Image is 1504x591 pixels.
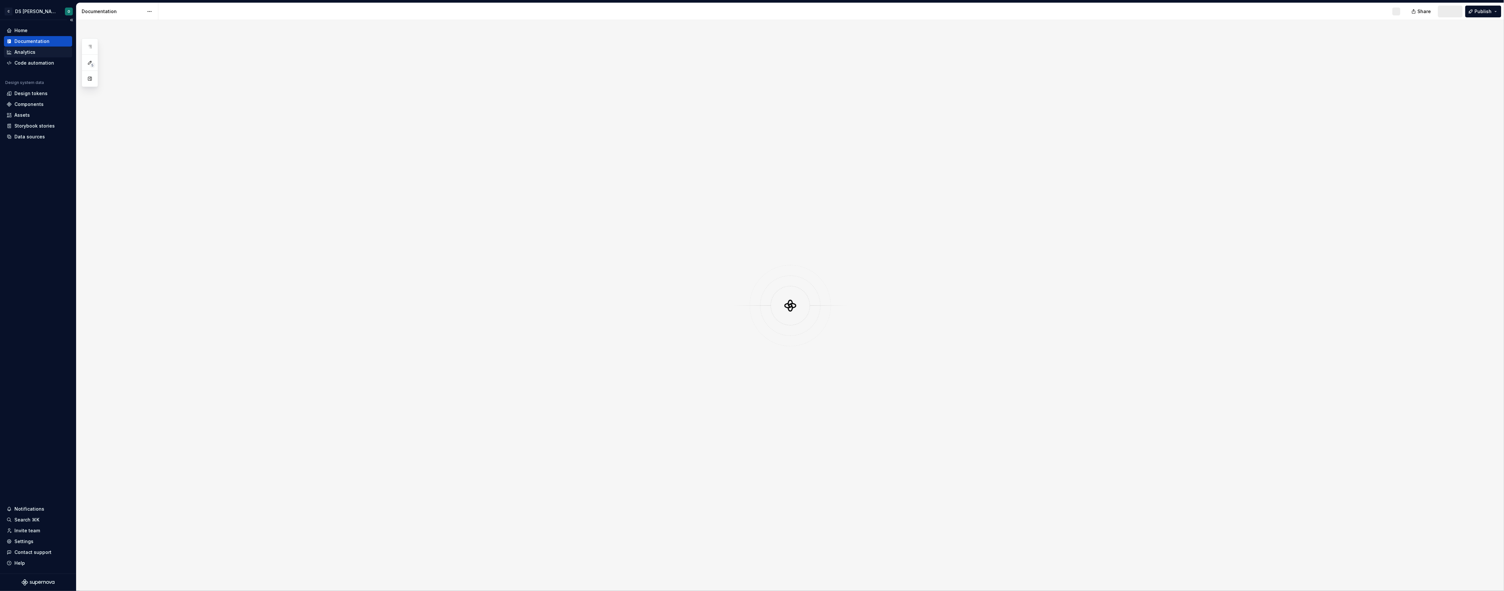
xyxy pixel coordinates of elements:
button: Contact support [4,547,72,558]
div: Code automation [14,60,54,66]
div: Search ⌘K [14,517,39,523]
div: Contact support [14,549,51,556]
span: 5 [90,63,95,68]
div: Analytics [14,49,35,55]
button: Search ⌘K [4,515,72,525]
div: Design tokens [14,90,48,97]
a: Code automation [4,58,72,68]
button: Help [4,558,72,568]
div: Notifications [14,506,44,512]
svg: Supernova Logo [22,579,54,586]
div: Design system data [5,80,44,85]
div: O [68,9,70,14]
a: Documentation [4,36,72,47]
a: Components [4,99,72,110]
a: Settings [4,536,72,547]
div: Assets [14,112,30,118]
button: Collapse sidebar [67,15,76,25]
a: Home [4,25,72,36]
a: Assets [4,110,72,120]
div: Home [14,27,28,34]
button: Share [1408,6,1435,17]
button: Publish [1465,6,1501,17]
a: Invite team [4,525,72,536]
button: Notifications [4,504,72,514]
span: Publish [1475,8,1492,15]
a: Data sources [4,132,72,142]
div: DS [PERSON_NAME] [15,8,57,15]
div: Storybook stories [14,123,55,129]
a: Storybook stories [4,121,72,131]
a: Design tokens [4,88,72,99]
div: Settings [14,538,33,545]
div: Documentation [82,8,144,15]
div: Data sources [14,133,45,140]
div: C [5,8,12,15]
div: Invite team [14,527,40,534]
div: Documentation [14,38,50,45]
span: Share [1418,8,1431,15]
div: Help [14,560,25,566]
a: Analytics [4,47,72,57]
button: CDS [PERSON_NAME]O [1,4,75,18]
div: Components [14,101,44,108]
